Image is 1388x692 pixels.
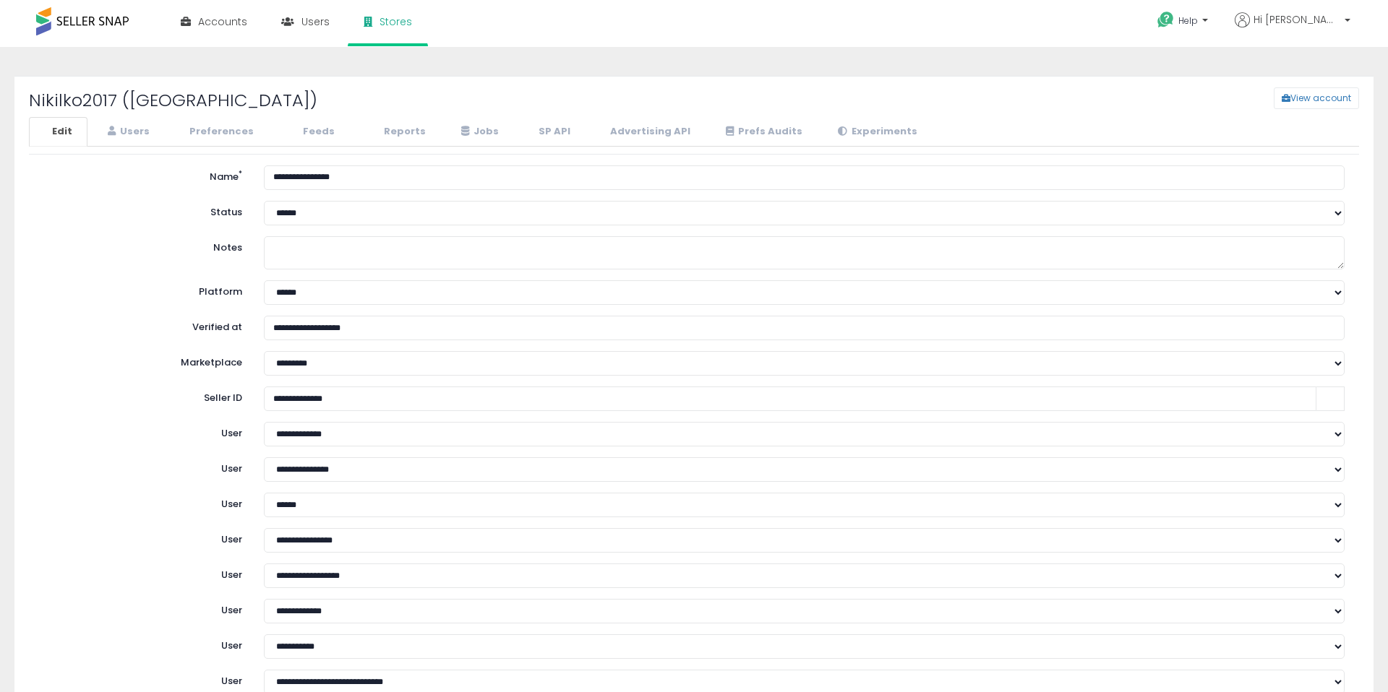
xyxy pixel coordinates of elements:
[33,457,253,476] label: User
[1178,14,1198,27] span: Help
[33,351,253,370] label: Marketplace
[166,117,269,147] a: Preferences
[33,563,253,582] label: User
[707,117,818,147] a: Prefs Audits
[33,634,253,653] label: User
[442,117,514,147] a: Jobs
[1235,12,1350,45] a: Hi [PERSON_NAME]
[33,386,253,405] label: Seller ID
[819,117,933,147] a: Experiments
[301,14,330,29] span: Users
[380,14,412,29] span: Stores
[270,117,350,147] a: Feeds
[18,91,581,110] h2: Nikilko2017 ([GEOGRAPHIC_DATA])
[89,117,165,147] a: Users
[33,236,253,255] label: Notes
[515,117,586,147] a: SP API
[1254,12,1340,27] span: Hi [PERSON_NAME]
[33,316,253,334] label: Verified at
[587,117,706,147] a: Advertising API
[33,165,253,184] label: Name
[33,422,253,441] label: User
[33,280,253,299] label: Platform
[29,117,87,147] a: Edit
[198,14,247,29] span: Accounts
[1274,87,1359,109] button: View account
[1263,87,1285,109] a: View account
[33,493,253,511] label: User
[33,599,253,618] label: User
[351,117,441,147] a: Reports
[33,201,253,220] label: Status
[1157,11,1175,29] i: Get Help
[33,528,253,547] label: User
[33,670,253,688] label: User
